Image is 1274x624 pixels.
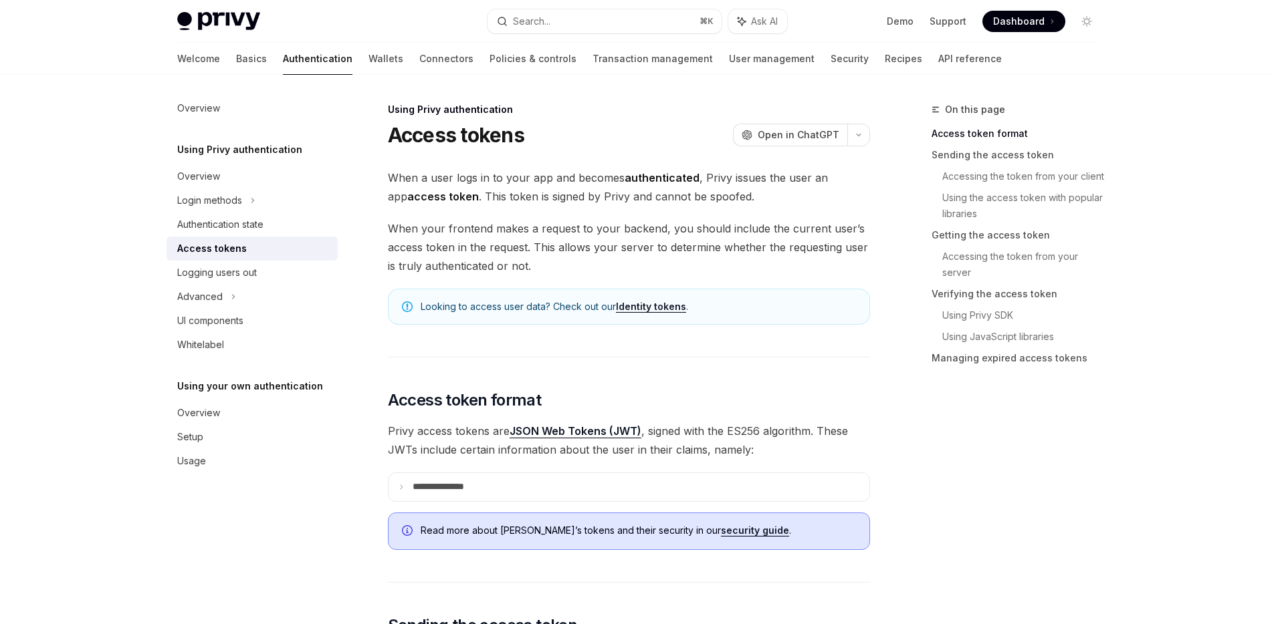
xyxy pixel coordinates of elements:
a: Setup [167,425,338,449]
a: Policies & controls [490,43,576,75]
a: API reference [938,43,1002,75]
a: Demo [887,15,914,28]
a: Whitelabel [167,333,338,357]
a: User management [729,43,815,75]
div: Overview [177,100,220,116]
img: light logo [177,12,260,31]
span: Privy access tokens are , signed with the ES256 algorithm. These JWTs include certain information... [388,422,870,459]
a: Recipes [885,43,922,75]
button: Toggle dark mode [1076,11,1097,32]
a: Using Privy SDK [942,305,1108,326]
a: Overview [167,96,338,120]
a: Sending the access token [932,144,1108,166]
a: Support [930,15,966,28]
div: Logging users out [177,265,257,281]
a: Accessing the token from your server [942,246,1108,283]
span: Read more about [PERSON_NAME]’s tokens and their security in our . [421,524,856,537]
a: Usage [167,449,338,473]
a: Transaction management [593,43,713,75]
span: Dashboard [993,15,1045,28]
div: Using Privy authentication [388,103,870,116]
svg: Note [402,301,413,312]
div: Whitelabel [177,337,224,353]
span: When a user logs in to your app and becomes , Privy issues the user an app . This token is signed... [388,168,870,206]
div: Login methods [177,192,242,208]
span: Access token format [388,389,542,411]
a: Overview [167,164,338,188]
a: Welcome [177,43,220,75]
a: Accessing the token from your client [942,166,1108,187]
a: Access token format [932,123,1108,144]
a: Logging users out [167,261,338,285]
a: Authentication [283,43,352,75]
strong: access token [407,190,479,203]
a: Using the access token with popular libraries [942,187,1108,224]
a: Dashboard [982,11,1065,32]
div: Authentication state [177,216,263,232]
div: Access tokens [177,241,247,257]
div: Setup [177,429,203,445]
h5: Using Privy authentication [177,142,302,158]
a: Getting the access token [932,224,1108,246]
a: Basics [236,43,267,75]
div: Usage [177,453,206,469]
h5: Using your own authentication [177,378,323,394]
div: Search... [513,13,550,29]
strong: authenticated [625,171,700,184]
span: Open in ChatGPT [758,128,839,142]
a: Overview [167,401,338,425]
a: Authentication state [167,212,338,237]
a: Managing expired access tokens [932,347,1108,369]
a: Connectors [419,43,473,75]
a: Using JavaScript libraries [942,326,1108,347]
svg: Info [402,525,415,538]
button: Search...⌘K [488,9,722,33]
button: Open in ChatGPT [733,124,847,146]
div: UI components [177,313,243,329]
span: Looking to access user data? Check out our . [421,300,856,313]
a: Identity tokens [616,301,686,313]
span: Ask AI [751,15,778,28]
a: Access tokens [167,237,338,261]
a: UI components [167,309,338,333]
a: security guide [721,524,789,536]
h1: Access tokens [388,123,524,147]
a: Wallets [368,43,403,75]
div: Overview [177,405,220,421]
div: Overview [177,168,220,184]
span: When your frontend makes a request to your backend, you should include the current user’s access ... [388,219,870,275]
a: JSON Web Tokens (JWT) [510,424,641,438]
a: Verifying the access token [932,283,1108,305]
button: Ask AI [728,9,787,33]
span: ⌘ K [700,16,714,27]
a: Security [831,43,869,75]
span: On this page [945,102,1005,118]
div: Advanced [177,289,223,305]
